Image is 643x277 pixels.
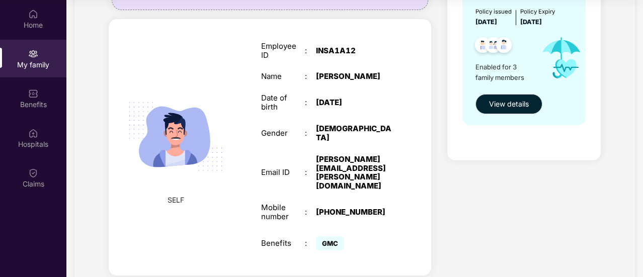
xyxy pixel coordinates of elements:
div: Date of birth [261,94,305,112]
span: View details [489,99,529,110]
span: Enabled for 3 family members [475,62,533,82]
span: GMC [316,236,344,250]
img: svg+xml;base64,PHN2ZyB4bWxucz0iaHR0cDovL3d3dy53My5vcmcvMjAwMC9zdmciIHdpZHRoPSI0OC45NDMiIGhlaWdodD... [492,34,516,59]
div: [DEMOGRAPHIC_DATA] [316,124,392,142]
div: : [305,168,316,177]
img: svg+xml;base64,PHN2ZyBpZD0iSG9tZSIgeG1sbnM9Imh0dHA6Ly93d3cudzMub3JnLzIwMDAvc3ZnIiB3aWR0aD0iMjAiIG... [28,9,38,19]
div: : [305,46,316,55]
img: svg+xml;base64,PHN2ZyBpZD0iQmVuZWZpdHMiIHhtbG5zPSJodHRwOi8vd3d3LnczLm9yZy8yMDAwL3N2ZyIgd2lkdGg9Ij... [28,88,38,99]
img: icon [533,27,590,89]
img: svg+xml;base64,PHN2ZyBpZD0iQ2xhaW0iIHhtbG5zPSJodHRwOi8vd3d3LnczLm9yZy8yMDAwL3N2ZyIgd2lkdGg9IjIwIi... [28,168,38,178]
div: Benefits [261,239,305,248]
div: : [305,98,316,107]
img: svg+xml;base64,PHN2ZyB4bWxucz0iaHR0cDovL3d3dy53My5vcmcvMjAwMC9zdmciIHdpZHRoPSI0OC45MTUiIGhlaWdodD... [481,34,506,59]
div: : [305,129,316,138]
img: svg+xml;base64,PHN2ZyB4bWxucz0iaHR0cDovL3d3dy53My5vcmcvMjAwMC9zdmciIHdpZHRoPSIyMjQiIGhlaWdodD0iMT... [117,78,233,195]
div: [PERSON_NAME][EMAIL_ADDRESS][PERSON_NAME][DOMAIN_NAME] [316,155,392,191]
div: Employee ID [261,42,305,60]
div: : [305,239,316,248]
img: svg+xml;base64,PHN2ZyB4bWxucz0iaHR0cDovL3d3dy53My5vcmcvMjAwMC9zdmciIHdpZHRoPSI0OC45NDMiIGhlaWdodD... [470,34,495,59]
div: Policy Expiry [520,7,555,16]
button: View details [475,94,542,114]
span: SELF [168,195,184,206]
div: [PERSON_NAME] [316,72,392,81]
div: Email ID [261,168,305,177]
span: [DATE] [520,18,542,26]
span: [DATE] [475,18,497,26]
div: Name [261,72,305,81]
div: INSA1A12 [316,46,392,55]
div: [PHONE_NUMBER] [316,208,392,217]
div: Policy issued [475,7,512,16]
div: : [305,72,316,81]
div: [DATE] [316,98,392,107]
img: svg+xml;base64,PHN2ZyBpZD0iSG9zcGl0YWxzIiB4bWxucz0iaHR0cDovL3d3dy53My5vcmcvMjAwMC9zdmciIHdpZHRoPS... [28,128,38,138]
div: Mobile number [261,203,305,221]
img: svg+xml;base64,PHN2ZyB3aWR0aD0iMjAiIGhlaWdodD0iMjAiIHZpZXdCb3g9IjAgMCAyMCAyMCIgZmlsbD0ibm9uZSIgeG... [28,49,38,59]
div: Gender [261,129,305,138]
div: : [305,208,316,217]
